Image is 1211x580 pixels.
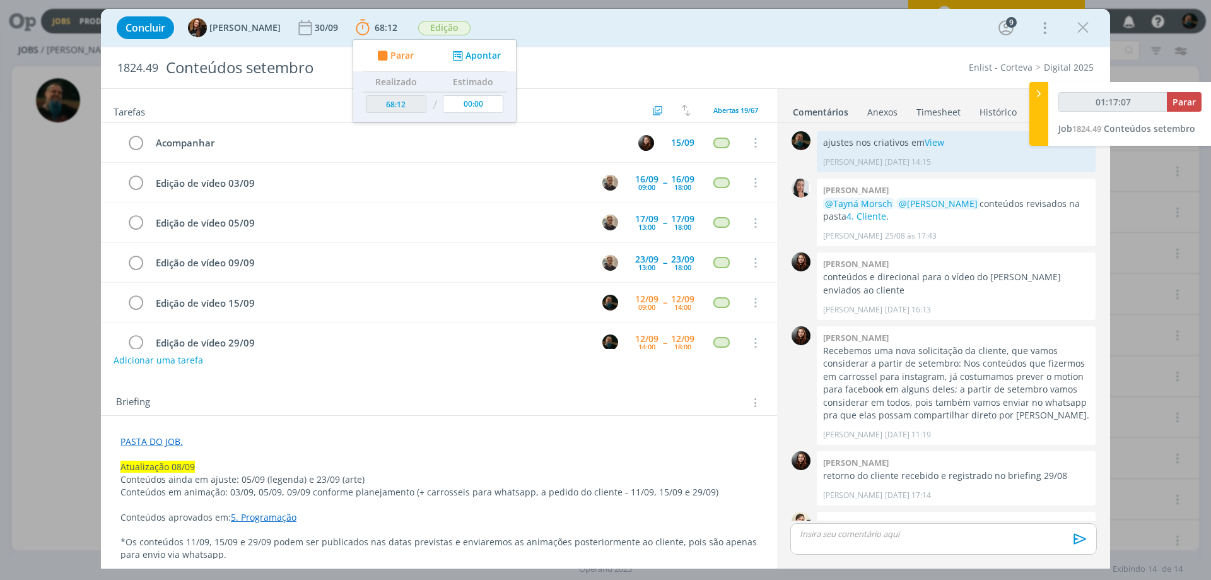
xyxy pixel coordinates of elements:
[602,255,618,271] img: R
[120,511,758,524] p: Conteúdos aprovados em:
[231,511,296,523] a: 5. Programação
[792,179,810,198] img: C
[663,178,667,187] span: --
[867,106,898,119] div: Anexos
[885,157,931,168] span: [DATE] 14:15
[600,213,619,232] button: R
[120,536,758,561] p: *Os conteúdos 11/09, 15/09 e 29/09 podem ser publicados nas datas previstas e enviaremos as anima...
[116,394,150,411] span: Briefing
[1072,123,1101,134] span: 1824.49
[885,429,931,441] span: [DATE] 11:19
[113,349,204,372] button: Adicionar uma tarefa
[671,138,694,147] div: 15/09
[600,253,619,272] button: R
[1167,92,1202,112] button: Parar
[674,184,691,191] div: 18:00
[161,52,682,83] div: Conteúdos setembro
[315,23,341,32] div: 30/09
[120,461,195,473] span: Atualização 08/09
[885,230,937,242] span: 25/08 às 17:43
[823,271,1089,297] p: conteúdos e direcional para o vídeo do [PERSON_NAME] enviados ao cliente
[363,72,430,92] th: Realizado
[846,210,886,222] a: 4. Cliente
[600,333,619,352] button: M
[635,175,658,184] div: 16/09
[674,223,691,230] div: 18:00
[823,258,889,269] b: [PERSON_NAME]
[792,451,810,470] img: E
[792,252,810,271] img: E
[635,295,658,304] div: 12/09
[150,175,590,191] div: Edição de vídeo 03/09
[916,100,961,119] a: Timesheet
[823,518,912,529] b: Gean [PERSON_NAME]
[638,223,655,230] div: 13:00
[188,18,281,37] button: T[PERSON_NAME]
[823,457,889,468] b: [PERSON_NAME]
[663,338,667,347] span: --
[671,295,694,304] div: 12/09
[792,100,849,119] a: Comentários
[114,103,145,118] span: Tarefas
[150,135,626,151] div: Acompanhar
[792,326,810,345] img: E
[663,218,667,227] span: --
[823,136,1089,149] p: ajustes nos criativos em
[823,304,882,316] p: [PERSON_NAME]
[663,258,667,267] span: --
[671,255,694,264] div: 23/09
[600,293,619,312] button: M
[635,255,658,264] div: 23/09
[150,215,590,231] div: Edição de vídeo 05/09
[602,215,618,230] img: R
[823,470,1089,482] p: retorno do cliente recebido e registrado no briefing 29/08
[449,49,501,62] button: Apontar
[117,61,158,75] span: 1824.49
[638,135,654,151] img: E
[418,21,471,35] span: Edição
[353,39,517,123] ul: 68:12
[682,105,691,116] img: arrow-down-up.svg
[150,255,590,271] div: Edição de vídeo 09/09
[823,184,889,196] b: [PERSON_NAME]
[638,304,655,311] div: 09:00
[674,343,691,350] div: 18:00
[674,264,691,271] div: 18:00
[823,490,882,501] p: [PERSON_NAME]
[126,23,165,33] span: Concluir
[671,175,694,184] div: 16/09
[969,61,1033,73] a: Enlist - Corteva
[1006,17,1017,28] div: 9
[823,198,1089,223] p: conteúdos revisados na pasta .
[188,18,207,37] img: T
[713,105,758,115] span: Abertas 19/67
[671,215,694,223] div: 17/09
[430,92,440,118] td: /
[635,334,658,343] div: 12/09
[671,334,694,343] div: 12/09
[440,72,506,92] th: Estimado
[996,18,1016,38] button: 9
[602,334,618,350] img: M
[823,332,889,343] b: [PERSON_NAME]
[117,16,174,39] button: Concluir
[150,295,590,311] div: Edição de vídeo 15/09
[600,173,619,192] button: R
[1104,122,1195,134] span: Conteúdos setembro
[120,435,183,447] a: PASTA DO JOB.
[150,335,590,351] div: Edição de vídeo 29/09
[899,198,978,210] span: @[PERSON_NAME]
[638,343,655,350] div: 14:00
[1044,61,1094,73] a: Digital 2025
[979,100,1017,119] a: Histórico
[120,473,758,486] p: Conteúdos ainda em ajuste: 05/09 (legenda) e 23/09 (arte)
[602,295,618,311] img: M
[418,20,471,36] button: Edição
[353,18,401,38] button: 68:12
[885,304,931,316] span: [DATE] 16:13
[823,345,1089,422] p: Recebemos uma nova solicitação da cliente, que vamos considerar a partir de setembro: Nos conteúd...
[823,157,882,168] p: [PERSON_NAME]
[390,51,414,60] span: Parar
[925,136,944,148] a: View
[101,9,1110,569] div: dialog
